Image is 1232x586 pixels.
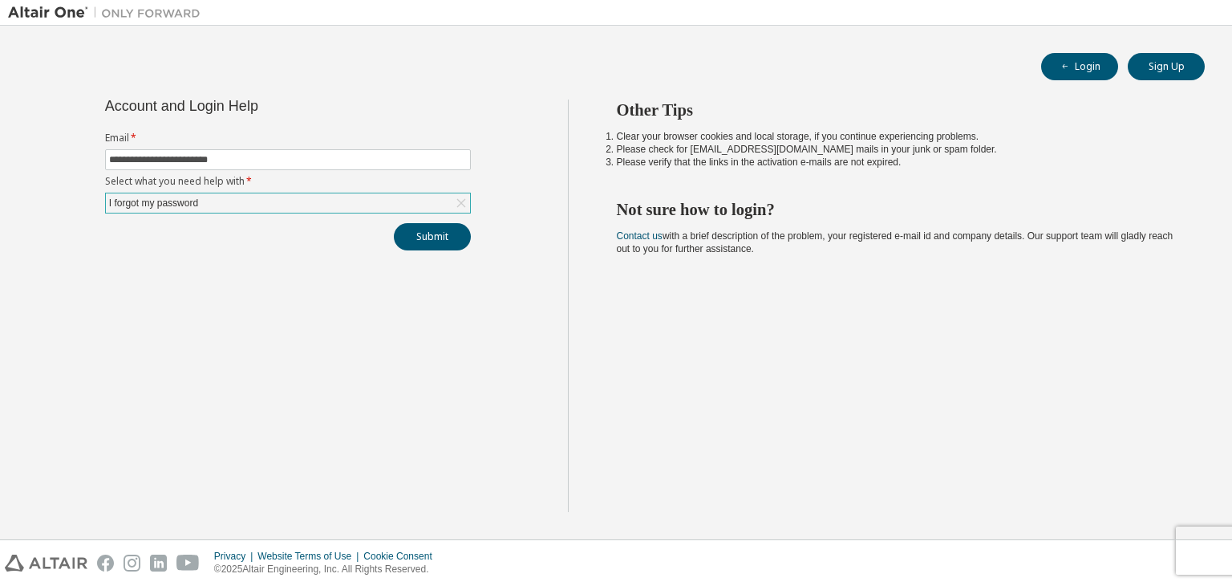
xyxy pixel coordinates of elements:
[176,555,200,572] img: youtube.svg
[107,194,201,212] div: I forgot my password
[105,132,471,144] label: Email
[105,175,471,188] label: Select what you need help with
[617,156,1177,169] li: Please verify that the links in the activation e-mails are not expired.
[97,555,114,572] img: facebook.svg
[617,230,663,242] a: Contact us
[363,550,441,563] div: Cookie Consent
[150,555,167,572] img: linkedin.svg
[394,223,471,250] button: Submit
[1041,53,1118,80] button: Login
[8,5,209,21] img: Altair One
[617,199,1177,220] h2: Not sure how to login?
[257,550,363,563] div: Website Terms of Use
[617,230,1173,254] span: with a brief description of the problem, your registered e-mail id and company details. Our suppo...
[617,100,1177,120] h2: Other Tips
[617,143,1177,156] li: Please check for [EMAIL_ADDRESS][DOMAIN_NAME] mails in your junk or spam folder.
[124,555,140,572] img: instagram.svg
[617,130,1177,143] li: Clear your browser cookies and local storage, if you continue experiencing problems.
[214,563,442,576] p: © 2025 Altair Engineering, Inc. All Rights Reserved.
[106,193,470,213] div: I forgot my password
[214,550,257,563] div: Privacy
[5,555,87,572] img: altair_logo.svg
[105,100,398,112] div: Account and Login Help
[1128,53,1205,80] button: Sign Up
